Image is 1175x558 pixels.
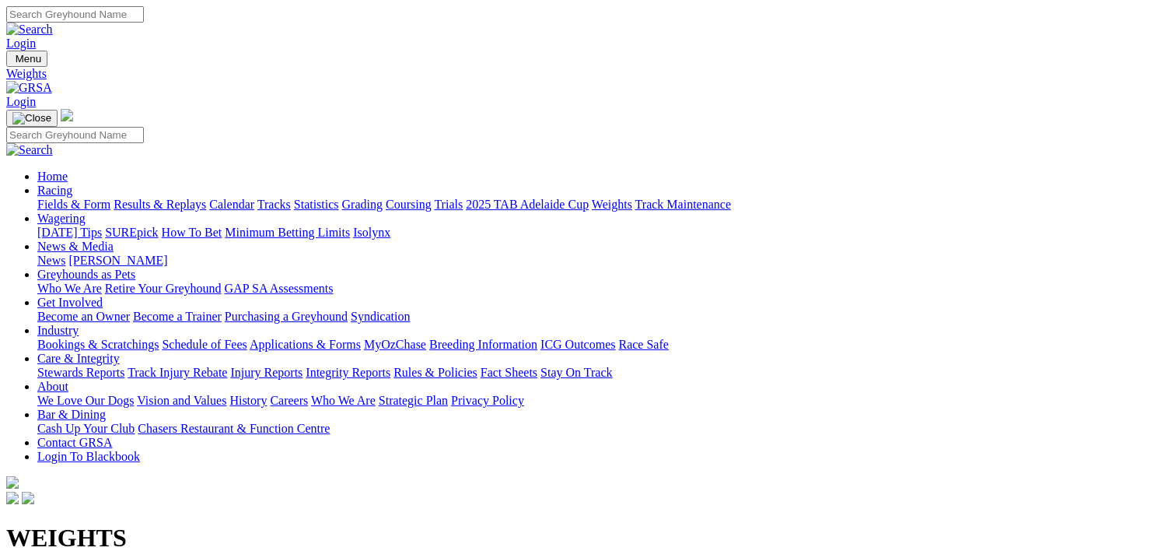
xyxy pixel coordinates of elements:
a: Injury Reports [230,366,302,379]
a: Privacy Policy [451,394,524,407]
a: Care & Integrity [37,352,120,365]
a: Racing [37,184,72,197]
a: Bar & Dining [37,408,106,421]
a: Weights [592,198,632,211]
img: GRSA [6,81,52,95]
a: Who We Are [311,394,376,407]
a: Calendar [209,198,254,211]
a: Login To Blackbook [37,450,140,463]
a: Rules & Policies [393,366,477,379]
a: [PERSON_NAME] [68,254,167,267]
div: Industry [37,338,1169,352]
a: Retire Your Greyhound [105,282,222,295]
a: Contact GRSA [37,436,112,449]
a: Syndication [351,310,410,323]
div: Get Involved [37,310,1169,324]
button: Toggle navigation [6,110,58,127]
img: Search [6,143,53,157]
a: Isolynx [353,226,390,239]
a: SUREpick [105,226,158,239]
a: Track Injury Rebate [128,366,227,379]
a: Race Safe [618,338,668,351]
a: Statistics [294,198,339,211]
a: Become an Owner [37,310,130,323]
img: Close [12,112,51,125]
a: MyOzChase [364,338,426,351]
a: Schedule of Fees [162,338,247,351]
div: Wagering [37,226,1169,240]
a: Bookings & Scratchings [37,338,159,351]
a: Who We Are [37,282,102,295]
input: Search [6,6,144,23]
a: Trials [434,198,463,211]
a: Track Maintenance [635,198,731,211]
a: Greyhounds as Pets [37,268,135,281]
div: Greyhounds as Pets [37,282,1169,296]
img: twitter.svg [22,492,34,504]
a: About [37,380,68,393]
a: Fields & Form [37,198,110,211]
div: News & Media [37,254,1169,268]
a: Breeding Information [429,338,537,351]
a: Login [6,37,36,50]
a: [DATE] Tips [37,226,102,239]
a: Stewards Reports [37,366,124,379]
a: Chasers Restaurant & Function Centre [138,422,330,435]
img: logo-grsa-white.png [61,109,73,121]
h1: WEIGHTS [6,524,1169,553]
a: Results & Replays [114,198,206,211]
a: Strategic Plan [379,394,448,407]
a: Minimum Betting Limits [225,226,350,239]
a: Applications & Forms [250,338,361,351]
a: Careers [270,394,308,407]
a: Become a Trainer [133,310,222,323]
button: Toggle navigation [6,51,47,67]
a: Cash Up Your Club [37,422,135,435]
a: Grading [342,198,383,211]
a: Get Involved [37,296,103,309]
a: Fact Sheets [481,366,537,379]
a: 2025 TAB Adelaide Cup [466,198,589,211]
img: logo-grsa-white.png [6,476,19,489]
a: Wagering [37,212,86,225]
a: Home [37,170,68,183]
a: Tracks [257,198,291,211]
a: How To Bet [162,226,222,239]
a: Industry [37,324,79,337]
a: Integrity Reports [306,366,390,379]
a: ICG Outcomes [540,338,615,351]
div: Racing [37,198,1169,212]
a: News [37,254,65,267]
a: Weights [6,67,1169,81]
img: facebook.svg [6,492,19,504]
span: Menu [16,53,41,65]
div: Bar & Dining [37,422,1169,436]
a: Login [6,95,36,108]
a: Purchasing a Greyhound [225,310,348,323]
input: Search [6,127,144,143]
a: We Love Our Dogs [37,394,134,407]
div: About [37,394,1169,408]
a: News & Media [37,240,114,253]
div: Care & Integrity [37,366,1169,380]
a: History [229,394,267,407]
img: Search [6,23,53,37]
a: Stay On Track [540,366,612,379]
a: Vision and Values [137,394,226,407]
a: GAP SA Assessments [225,282,334,295]
a: Coursing [386,198,432,211]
